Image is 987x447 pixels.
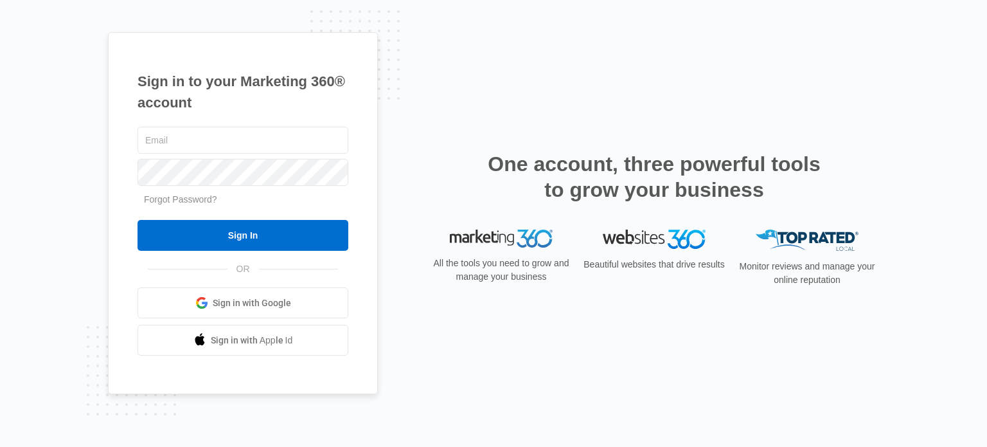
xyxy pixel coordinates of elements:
input: Email [138,127,348,154]
h1: Sign in to your Marketing 360® account [138,71,348,113]
img: Top Rated Local [756,230,858,251]
a: Sign in with Google [138,287,348,318]
img: Marketing 360 [450,230,553,248]
p: All the tools you need to grow and manage your business [429,257,573,284]
img: Websites 360 [603,230,706,248]
p: Monitor reviews and manage your online reputation [735,260,879,287]
span: OR [227,262,259,276]
h2: One account, three powerful tools to grow your business [484,151,824,203]
input: Sign In [138,220,348,251]
span: Sign in with Apple Id [211,334,293,347]
p: Beautiful websites that drive results [582,258,726,271]
span: Sign in with Google [213,296,291,310]
a: Forgot Password? [144,194,217,205]
a: Sign in with Apple Id [138,325,348,356]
